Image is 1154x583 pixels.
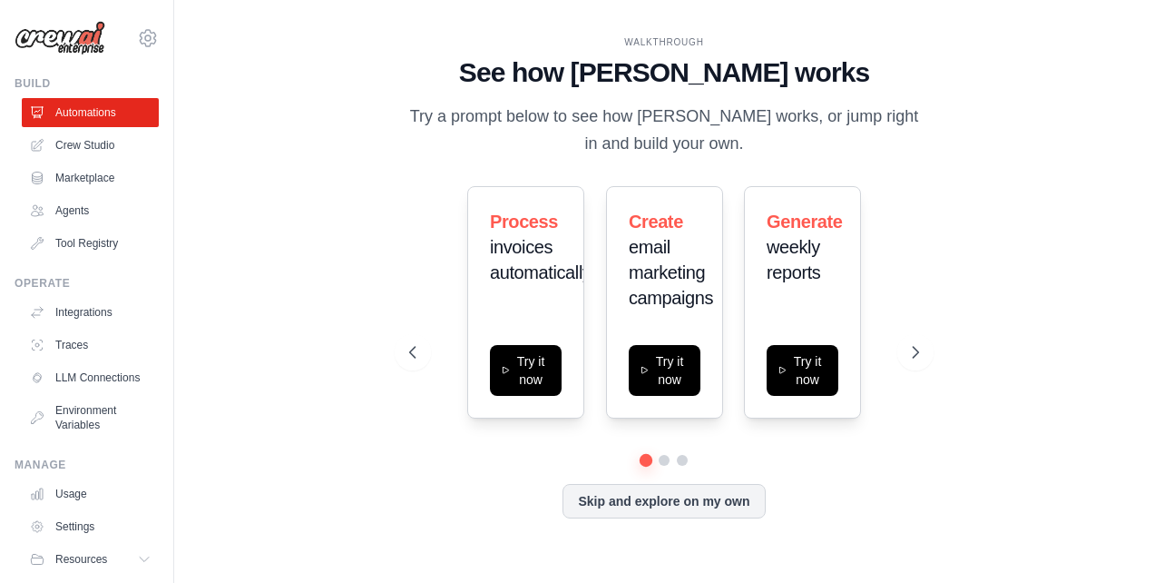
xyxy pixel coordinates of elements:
[22,298,159,327] a: Integrations
[22,131,159,160] a: Crew Studio
[490,212,558,232] span: Process
[409,35,919,49] div: WALKTHROUGH
[767,237,820,282] span: weekly reports
[15,276,159,291] div: Operate
[629,237,713,308] span: email marketing campaigns
[562,484,765,519] button: Skip and explore on my own
[22,512,159,541] a: Settings
[55,552,107,567] span: Resources
[22,545,159,574] button: Resources
[15,76,159,91] div: Build
[409,104,919,157] p: Try a prompt below to see how [PERSON_NAME] works, or jump right in and build your own.
[22,363,159,392] a: LLM Connections
[22,331,159,360] a: Traces
[22,98,159,127] a: Automations
[629,345,700,396] button: Try it now
[22,396,159,440] a: Environment Variables
[15,21,105,55] img: Logo
[22,229,159,258] a: Tool Registry
[22,163,159,193] a: Marketplace
[490,237,592,282] span: invoices automatically
[22,196,159,225] a: Agents
[409,56,919,89] h1: See how [PERSON_NAME] works
[629,212,683,232] span: Create
[22,479,159,509] a: Usage
[490,345,562,396] button: Try it now
[15,458,159,472] div: Manage
[767,345,838,396] button: Try it now
[767,212,843,232] span: Generate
